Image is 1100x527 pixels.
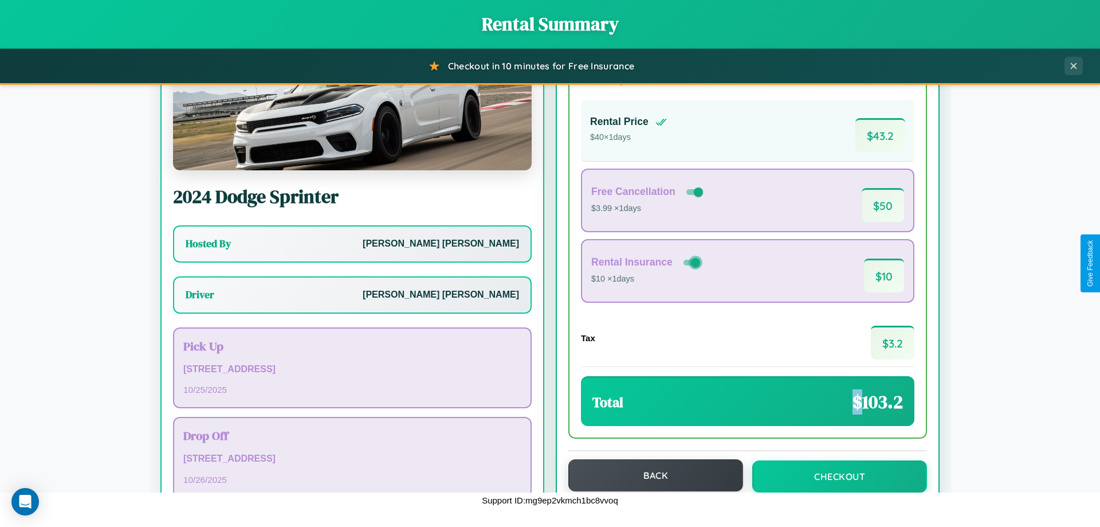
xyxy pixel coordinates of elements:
[590,116,649,128] h4: Rental Price
[568,459,743,491] button: Back
[183,427,521,444] h3: Drop Off
[590,130,667,145] p: $ 40 × 1 days
[591,256,673,268] h4: Rental Insurance
[591,201,705,216] p: $3.99 × 1 days
[855,118,905,152] span: $ 43.2
[591,272,702,287] p: $10 × 1 days
[862,188,904,222] span: $ 50
[592,393,623,412] h3: Total
[173,184,532,209] h2: 2024 Dodge Sprinter
[363,287,519,303] p: [PERSON_NAME] [PERSON_NAME]
[173,56,532,170] img: Dodge Sprinter
[1086,240,1094,287] div: Give Feedback
[591,186,675,198] h4: Free Cancellation
[752,460,927,493] button: Checkout
[864,259,904,292] span: $ 10
[186,237,231,251] h3: Hosted By
[448,60,634,72] span: Checkout in 10 minutes for Free Insurance
[183,472,521,487] p: 10 / 26 / 2025
[183,361,521,378] p: [STREET_ADDRESS]
[363,236,519,252] p: [PERSON_NAME] [PERSON_NAME]
[581,333,595,343] h4: Tax
[11,11,1089,37] h1: Rental Summary
[183,451,521,467] p: [STREET_ADDRESS]
[183,382,521,397] p: 10 / 25 / 2025
[852,389,903,415] span: $ 103.2
[871,326,914,360] span: $ 3.2
[186,288,214,302] h3: Driver
[11,488,39,516] div: Open Intercom Messenger
[183,338,521,354] h3: Pick Up
[482,493,618,508] p: Support ID: mg9ep2vkmch1bc8vvoq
